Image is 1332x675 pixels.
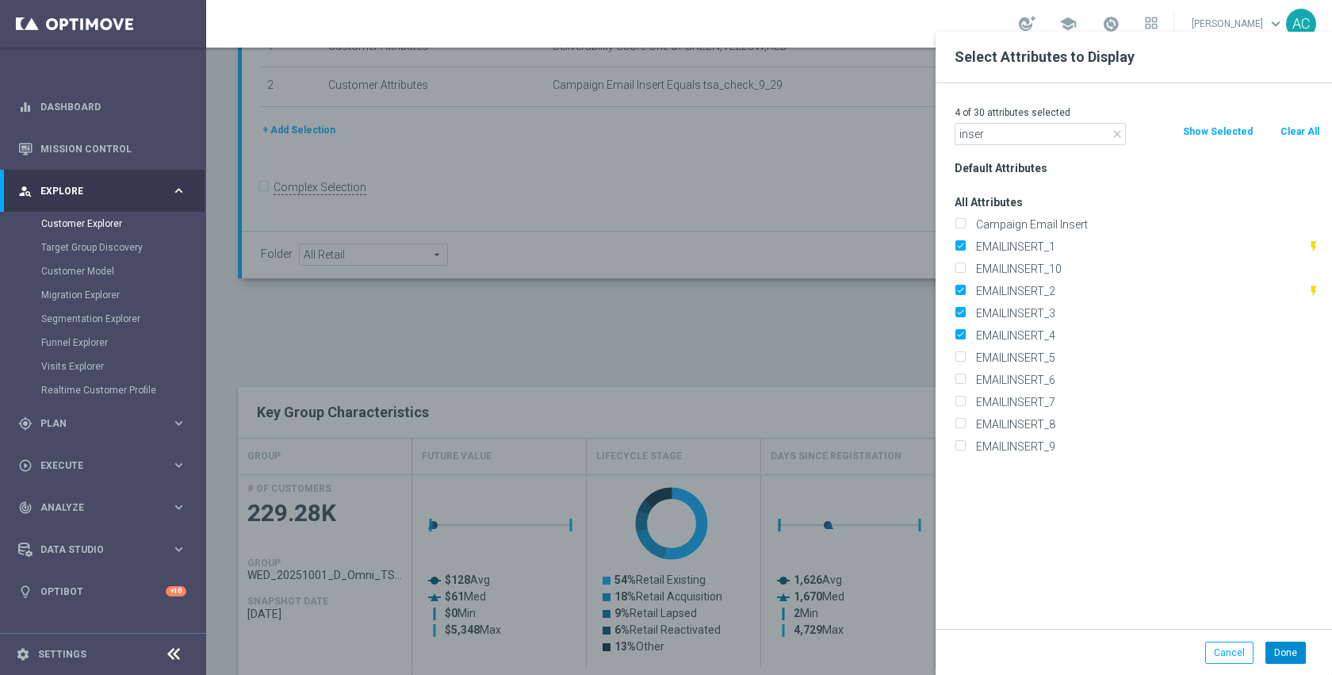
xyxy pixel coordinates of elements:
[40,461,171,470] span: Execute
[955,123,1126,145] input: Search
[955,161,1320,175] h3: Default Attributes
[18,100,33,114] i: equalizer
[955,48,1313,67] h2: Select Attributes to Display
[18,500,171,515] div: Analyze
[166,586,186,596] div: +10
[18,86,186,128] div: Dashboard
[970,395,1320,409] label: EMAILINSERT_7
[40,503,171,512] span: Analyze
[970,373,1320,387] label: EMAILINSERT_6
[41,331,205,355] div: Funnel Explorer
[17,101,187,113] button: equalizer Dashboard
[171,500,186,515] i: keyboard_arrow_right
[41,236,205,259] div: Target Group Discovery
[41,313,165,325] a: Segmentation Explorer
[41,265,165,278] a: Customer Model
[171,542,186,557] i: keyboard_arrow_right
[41,360,165,373] a: Visits Explorer
[41,307,205,331] div: Segmentation Explorer
[17,143,187,155] button: Mission Control
[18,184,33,198] i: person_search
[1190,12,1286,36] a: [PERSON_NAME]keyboard_arrow_down
[41,241,165,254] a: Target Group Discovery
[970,284,1307,298] label: EMAILINSERT_2
[970,417,1320,431] label: EMAILINSERT_8
[1205,642,1254,664] button: Cancel
[17,543,187,556] button: Data Studio keyboard_arrow_right
[41,336,165,349] a: Funnel Explorer
[18,416,171,431] div: Plan
[970,351,1320,365] label: EMAILINSERT_5
[40,419,171,428] span: Plan
[18,458,171,473] div: Execute
[18,416,33,431] i: gps_fixed
[40,545,171,554] span: Data Studio
[1286,9,1316,39] div: AC
[40,128,186,170] a: Mission Control
[17,501,187,514] button: track_changes Analyze keyboard_arrow_right
[41,378,205,402] div: Realtime Customer Profile
[970,306,1320,320] label: EMAILINSERT_3
[970,439,1320,454] label: EMAILINSERT_9
[17,185,187,198] button: person_search Explore keyboard_arrow_right
[40,86,186,128] a: Dashboard
[18,458,33,473] i: play_circle_outline
[17,585,187,598] button: lightbulb Optibot +10
[41,259,205,283] div: Customer Model
[41,217,165,230] a: Customer Explorer
[17,459,187,472] button: play_circle_outline Execute keyboard_arrow_right
[18,128,186,170] div: Mission Control
[171,458,186,473] i: keyboard_arrow_right
[41,283,205,307] div: Migration Explorer
[18,184,171,198] div: Explore
[41,384,165,397] a: Realtime Customer Profile
[970,240,1307,254] label: EMAILINSERT_1
[171,416,186,431] i: keyboard_arrow_right
[1279,123,1321,140] button: Clear All
[955,195,1320,209] h3: All Attributes
[955,106,1320,119] p: 4 of 30 attributes selected
[16,647,30,662] i: settings
[18,570,186,612] div: Optibot
[1307,285,1320,297] i: This attribute is updated in realtime
[1059,15,1077,33] span: school
[1181,123,1254,140] button: Show Selected
[1111,128,1123,140] i: close
[41,289,165,301] a: Migration Explorer
[1307,240,1320,253] i: This attribute is updated in realtime
[18,500,33,515] i: track_changes
[40,570,166,612] a: Optibot
[1267,15,1284,33] span: keyboard_arrow_down
[171,183,186,198] i: keyboard_arrow_right
[970,328,1320,343] label: EMAILINSERT_4
[41,212,205,236] div: Customer Explorer
[40,186,171,196] span: Explore
[38,650,86,659] a: Settings
[18,585,33,599] i: lightbulb
[41,355,205,378] div: Visits Explorer
[17,417,187,430] button: gps_fixed Plan keyboard_arrow_right
[970,262,1320,276] label: EMAILINSERT_10
[1265,642,1306,664] button: Done
[970,217,1320,232] label: Campaign Email Insert
[18,543,171,557] div: Data Studio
